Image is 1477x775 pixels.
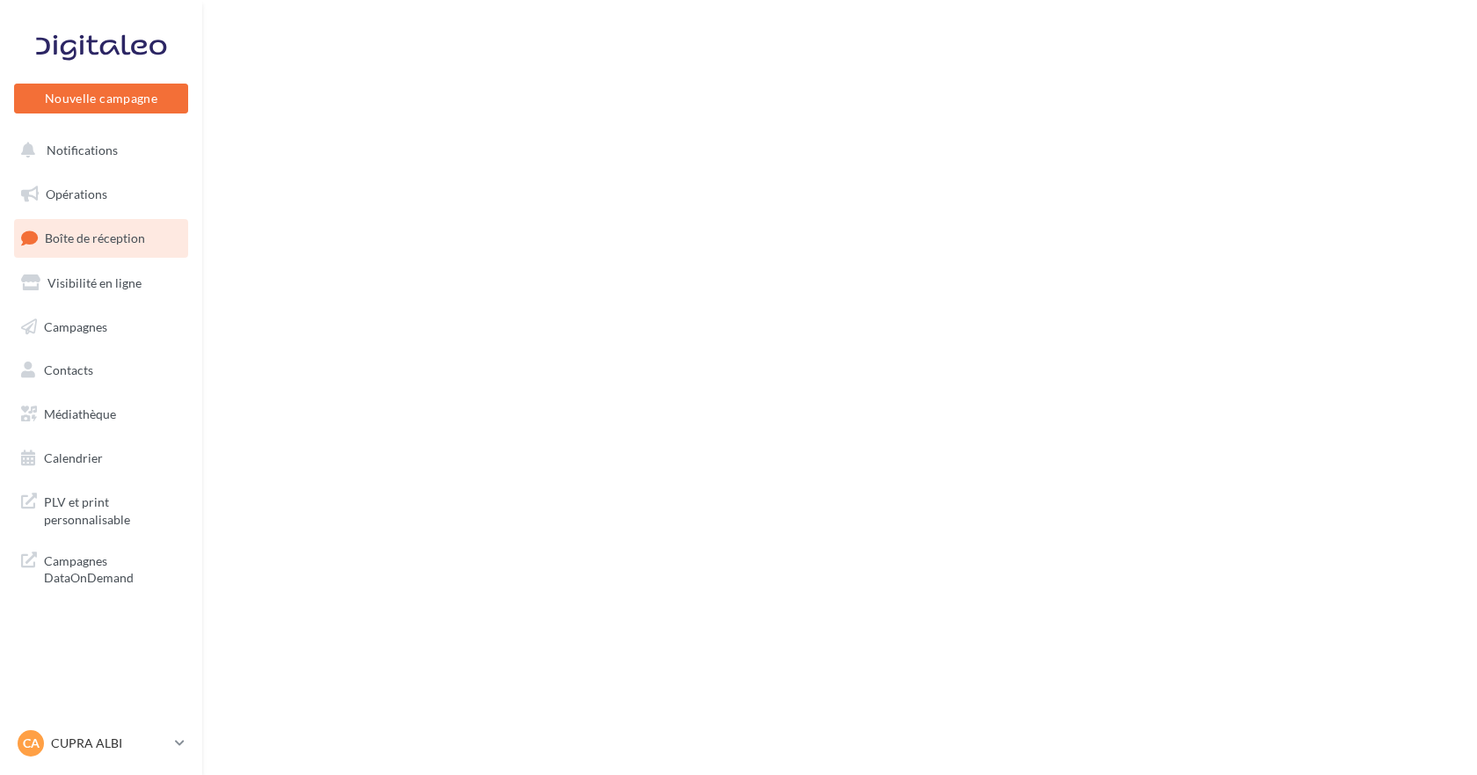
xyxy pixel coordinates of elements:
[44,490,181,528] span: PLV et print personnalisable
[11,176,192,213] a: Opérations
[44,549,181,587] span: Campagnes DataOnDemand
[44,362,93,377] span: Contacts
[14,84,188,113] button: Nouvelle campagne
[45,230,145,245] span: Boîte de réception
[44,406,116,421] span: Médiathèque
[23,735,40,752] span: CA
[11,265,192,302] a: Visibilité en ligne
[11,483,192,535] a: PLV et print personnalisable
[47,275,142,290] span: Visibilité en ligne
[11,309,192,346] a: Campagnes
[47,143,118,157] span: Notifications
[44,450,103,465] span: Calendrier
[11,219,192,257] a: Boîte de réception
[11,396,192,433] a: Médiathèque
[14,727,188,760] a: CA CUPRA ALBI
[11,542,192,594] a: Campagnes DataOnDemand
[11,440,192,477] a: Calendrier
[44,318,107,333] span: Campagnes
[11,352,192,389] a: Contacts
[11,132,185,169] button: Notifications
[46,186,107,201] span: Opérations
[51,735,168,752] p: CUPRA ALBI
